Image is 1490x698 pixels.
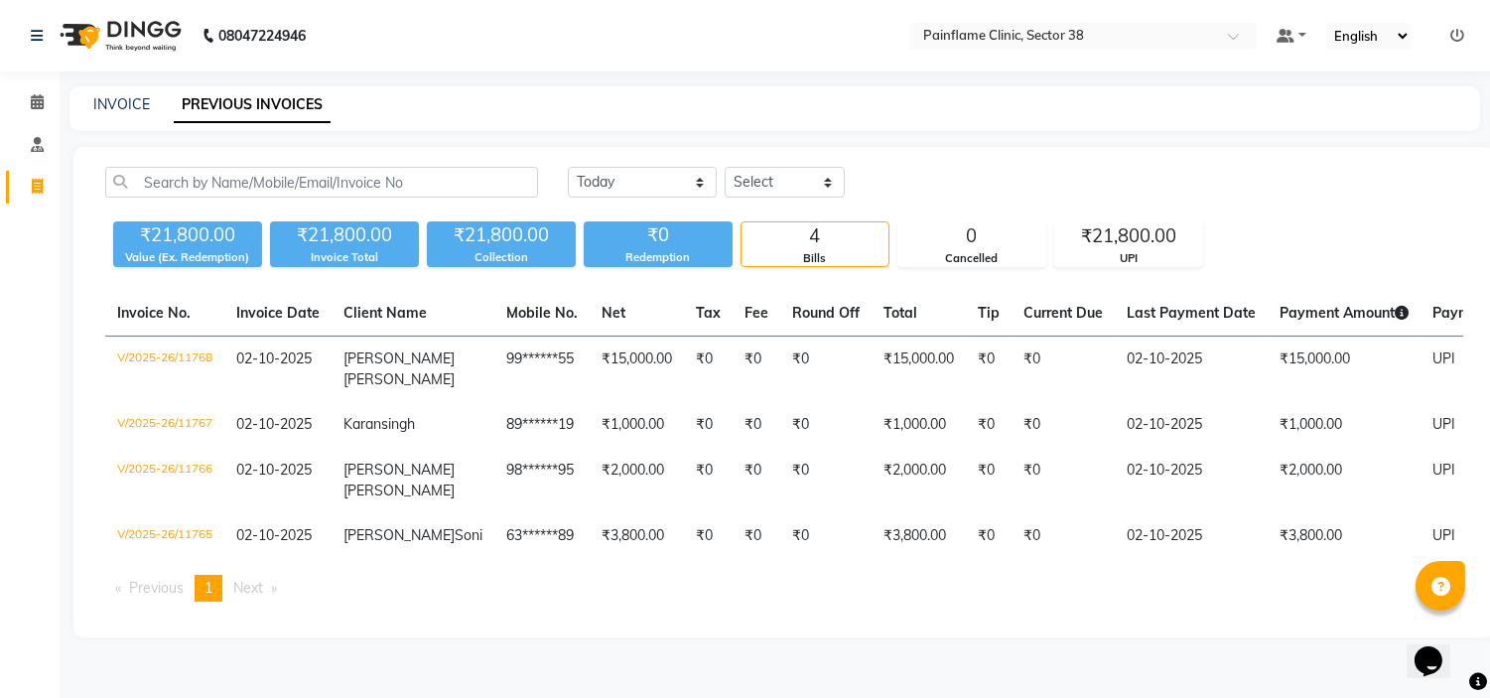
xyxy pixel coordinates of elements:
td: V/2025-26/11766 [105,448,224,513]
td: 02-10-2025 [1115,448,1268,513]
span: [PERSON_NAME] [343,349,455,367]
td: ₹0 [1012,337,1115,403]
span: UPI [1432,415,1455,433]
td: ₹0 [780,337,872,403]
div: Cancelled [898,250,1045,267]
td: ₹0 [733,448,780,513]
span: UPI [1432,349,1455,367]
td: ₹0 [684,448,733,513]
td: ₹2,000.00 [590,448,684,513]
iframe: chat widget [1407,619,1470,678]
span: Previous [129,579,184,597]
div: Bills [742,250,888,267]
b: 08047224946 [218,8,306,64]
td: ₹0 [966,448,1012,513]
td: ₹0 [733,402,780,448]
td: ₹0 [966,513,1012,559]
div: Value (Ex. Redemption) [113,249,262,266]
nav: Pagination [105,575,1463,602]
span: Tax [696,304,721,322]
span: Soni [455,526,482,544]
span: Total [883,304,917,322]
td: V/2025-26/11767 [105,402,224,448]
td: ₹0 [966,402,1012,448]
td: ₹0 [733,513,780,559]
td: ₹15,000.00 [872,337,966,403]
span: 02-10-2025 [236,461,312,479]
span: 02-10-2025 [236,349,312,367]
td: 02-10-2025 [1115,513,1268,559]
td: ₹1,000.00 [590,402,684,448]
div: ₹21,800.00 [427,221,576,249]
span: Karan [343,415,381,433]
td: ₹0 [684,337,733,403]
td: ₹3,800.00 [1268,513,1421,559]
span: Fee [745,304,768,322]
span: Round Off [792,304,860,322]
td: V/2025-26/11768 [105,337,224,403]
td: 02-10-2025 [1115,337,1268,403]
div: ₹21,800.00 [113,221,262,249]
div: ₹21,800.00 [270,221,419,249]
span: Tip [978,304,1000,322]
div: ₹0 [584,221,733,249]
td: ₹1,000.00 [1268,402,1421,448]
td: ₹0 [780,448,872,513]
span: Invoice No. [117,304,191,322]
td: ₹0 [780,402,872,448]
span: [PERSON_NAME] [343,482,455,499]
span: singh [381,415,415,433]
td: ₹3,800.00 [872,513,966,559]
img: logo [51,8,187,64]
span: 1 [204,579,212,597]
span: Current Due [1023,304,1103,322]
td: ₹15,000.00 [590,337,684,403]
td: ₹0 [966,337,1012,403]
td: ₹0 [780,513,872,559]
a: PREVIOUS INVOICES [174,87,331,123]
div: 0 [898,222,1045,250]
div: Invoice Total [270,249,419,266]
td: ₹2,000.00 [872,448,966,513]
span: Net [602,304,625,322]
div: ₹21,800.00 [1055,222,1202,250]
td: ₹0 [1012,448,1115,513]
span: Next [233,579,263,597]
td: ₹0 [684,513,733,559]
a: INVOICE [93,95,150,113]
td: V/2025-26/11765 [105,513,224,559]
span: Last Payment Date [1127,304,1256,322]
div: UPI [1055,250,1202,267]
td: ₹0 [1012,513,1115,559]
span: [PERSON_NAME] [343,461,455,479]
td: ₹2,000.00 [1268,448,1421,513]
span: 02-10-2025 [236,415,312,433]
div: Collection [427,249,576,266]
td: ₹0 [733,337,780,403]
td: ₹1,000.00 [872,402,966,448]
input: Search by Name/Mobile/Email/Invoice No [105,167,538,198]
td: ₹15,000.00 [1268,337,1421,403]
span: Invoice Date [236,304,320,322]
span: [PERSON_NAME] [343,526,455,544]
td: ₹0 [684,402,733,448]
span: Client Name [343,304,427,322]
span: Payment Amount [1280,304,1409,322]
span: [PERSON_NAME] [343,370,455,388]
td: 02-10-2025 [1115,402,1268,448]
td: ₹0 [1012,402,1115,448]
span: UPI [1432,526,1455,544]
span: Mobile No. [506,304,578,322]
div: Redemption [584,249,733,266]
td: ₹3,800.00 [590,513,684,559]
div: 4 [742,222,888,250]
span: 02-10-2025 [236,526,312,544]
span: UPI [1432,461,1455,479]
